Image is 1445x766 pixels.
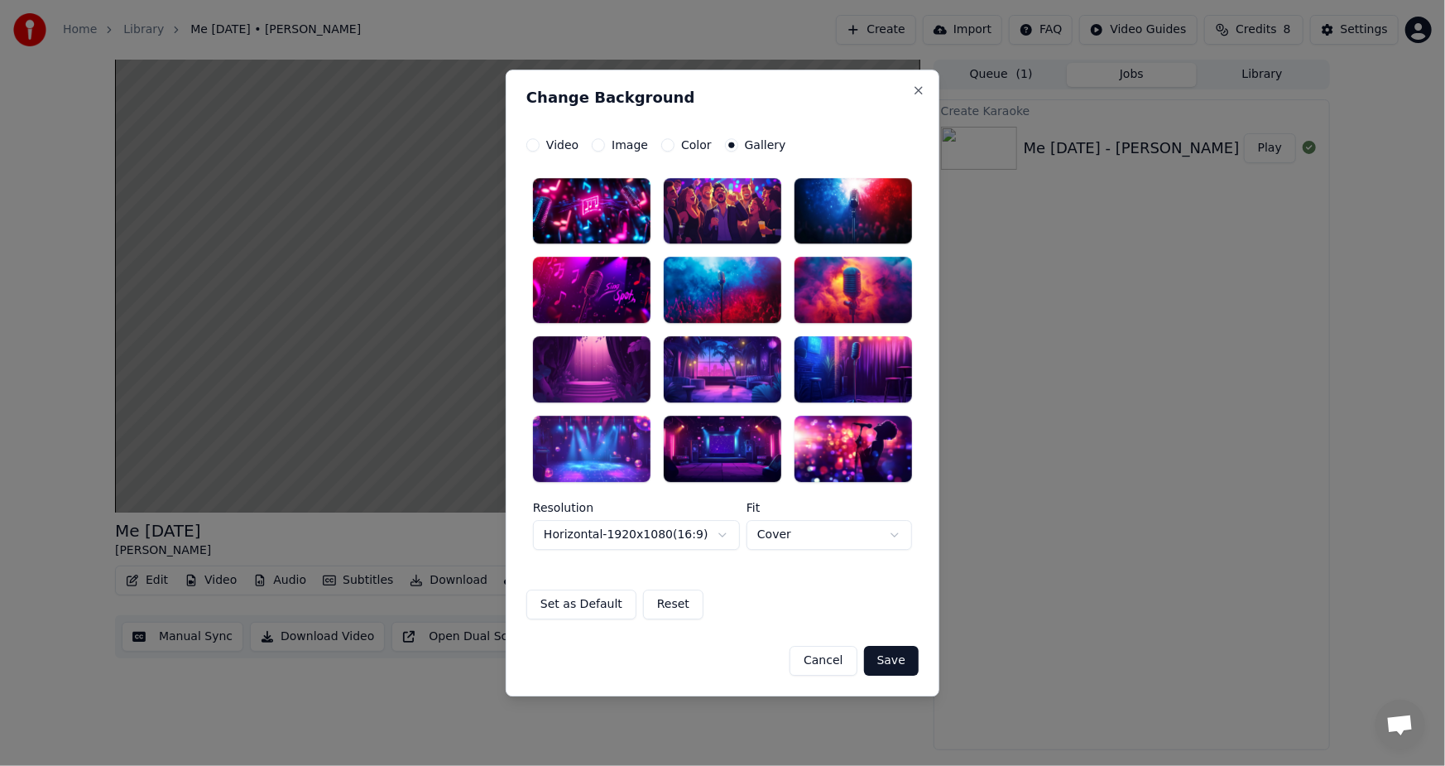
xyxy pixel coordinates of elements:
h2: Change Background [526,90,919,105]
button: Reset [643,590,703,619]
label: Resolution [533,502,740,513]
button: Save [864,646,919,676]
button: Set as Default [526,590,636,619]
label: Color [681,139,712,151]
label: Gallery [745,139,786,151]
label: Fit [747,502,912,513]
label: Image [612,139,648,151]
label: Video [546,139,578,151]
button: Cancel [790,646,857,676]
